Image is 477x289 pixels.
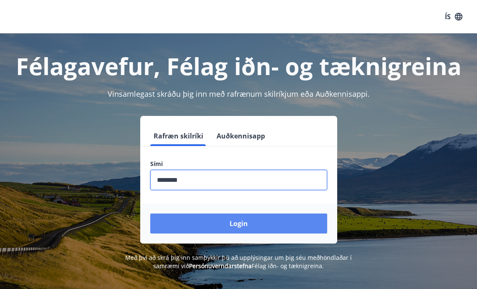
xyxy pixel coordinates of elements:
span: Vinsamlegast skráðu þig inn með rafrænum skilríkjum eða Auðkennisappi. [108,89,370,99]
button: ÍS [440,9,467,24]
h1: Félagavefur, Félag iðn- og tæknigreina [10,50,467,82]
a: Persónuverndarstefna [189,262,252,270]
button: Auðkennisapp [213,126,268,146]
button: Login [150,214,327,234]
span: Með því að skrá þig inn samþykkir þú að upplýsingar um þig séu meðhöndlaðar í samræmi við Félag i... [125,254,352,270]
label: Sími [150,160,327,168]
button: Rafræn skilríki [150,126,207,146]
